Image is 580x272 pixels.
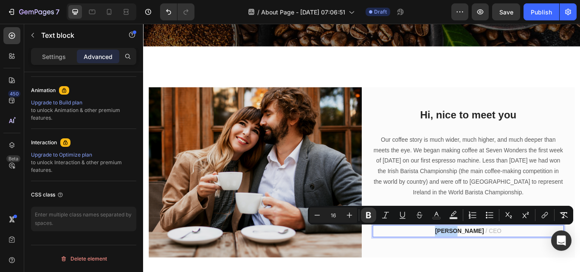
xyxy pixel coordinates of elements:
[143,24,580,272] iframe: Design area
[492,3,520,20] button: Save
[31,87,56,94] div: Animation
[308,206,573,224] div: Editor contextual toolbar
[31,252,136,266] button: Delete element
[399,238,418,245] span: / CEO
[160,3,194,20] div: Undo/Redo
[531,8,552,17] div: Publish
[268,99,490,114] p: Hi, nice to meet you
[31,191,64,199] div: CSS class
[56,7,59,17] p: 7
[524,3,559,20] button: Publish
[257,8,259,17] span: /
[31,151,136,174] div: to unlock Interaction & other premium features.
[6,155,20,162] div: Beta
[41,30,113,40] p: Text block
[31,139,57,146] div: Interaction
[31,99,136,107] div: Upgrade to Build plan
[268,130,490,203] p: Our coffee story is much wider, much higher, and much deeper than meets the eye. We began making ...
[354,218,405,233] img: Alt Image
[267,235,490,249] div: Rich Text Editor. Editing area: main
[84,52,113,61] p: Advanced
[31,99,136,122] div: to unlock Animation & other premium features.
[60,254,107,264] div: Delete element
[551,230,572,251] div: Open Intercom Messenger
[31,151,136,159] div: Upgrade to Optimize plan
[8,90,20,97] div: 450
[340,238,397,245] strong: [PERSON_NAME]
[499,8,513,16] span: Save
[3,3,63,20] button: 7
[42,52,66,61] p: Settings
[374,8,387,16] span: Draft
[261,8,345,17] span: About Page - [DATE] 07:06:51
